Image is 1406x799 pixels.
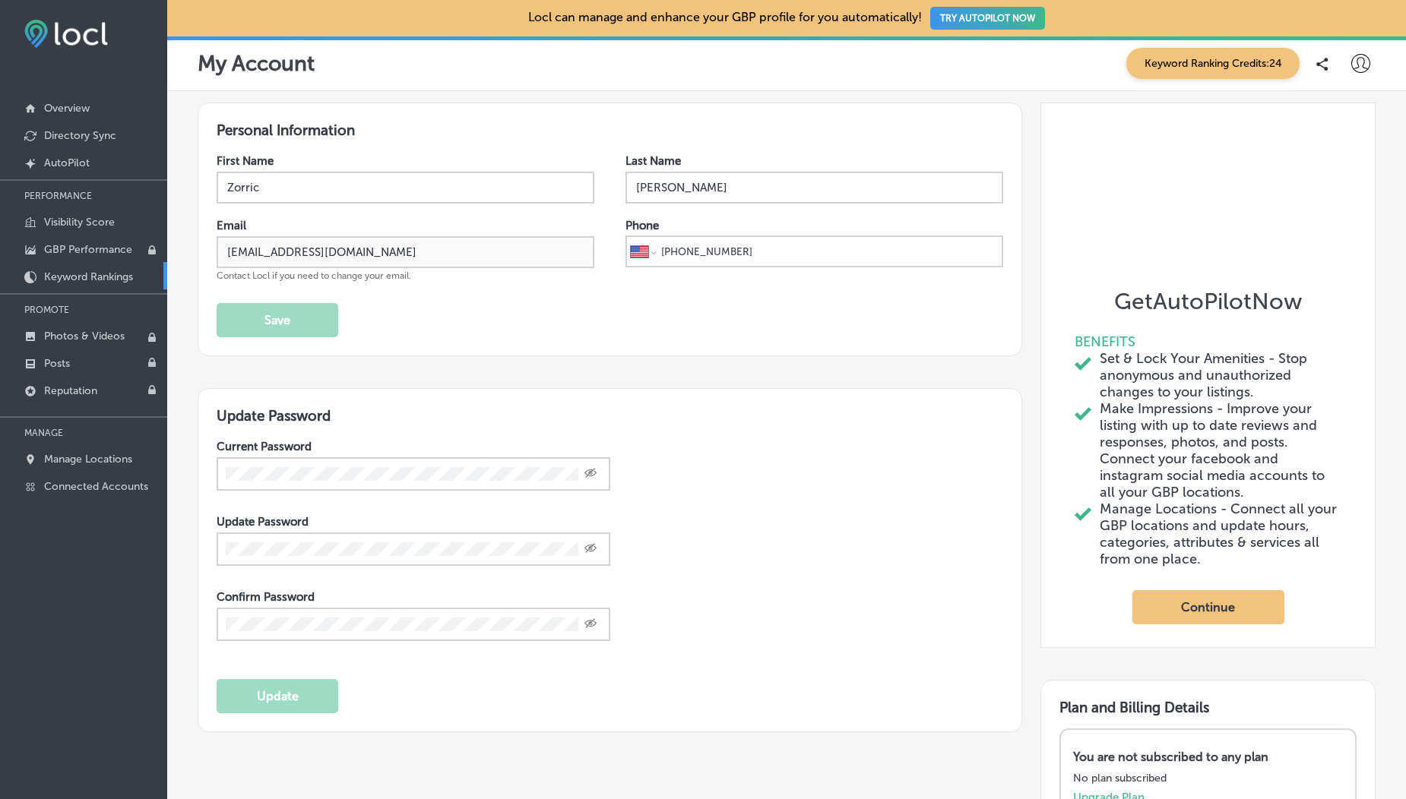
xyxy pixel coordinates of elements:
[584,617,597,631] span: Toggle password visibility
[1073,750,1268,764] p: You are not subscribed to any plan
[44,156,90,169] p: AutoPilot
[217,219,246,232] label: Email
[24,20,108,48] img: fda3e92497d09a02dc62c9cd864e3231.png
[44,243,132,256] p: GBP Performance
[217,172,594,204] input: Enter First Name
[217,122,1003,139] h3: Personal Information
[584,467,597,481] span: Toggle password visibility
[1132,590,1284,624] button: Continue
[217,303,338,337] button: Save
[44,270,133,283] p: Keyword Rankings
[217,236,594,268] input: Enter Email
[625,219,659,232] label: Phone
[198,51,315,76] p: My Account
[44,384,97,397] p: Reputation
[217,590,315,604] label: Confirm Password
[1100,400,1342,501] p: Make Impressions - Improve your listing with up to date reviews and responses, photos, and posts....
[1126,48,1300,79] span: Keyword Ranking Credits: 24
[44,330,125,343] p: Photos & Videos
[217,679,338,713] button: Update
[44,480,148,493] p: Connected Accounts
[625,154,681,168] label: Last Name
[1100,350,1342,400] p: Set & Lock Your Amenities - Stop anonymous and unauthorized changes to your listings.
[44,102,90,115] p: Overview
[217,154,274,168] label: First Name
[217,440,312,453] label: Current Password
[1075,333,1341,350] p: BENEFITS
[44,216,115,229] p: Visibility Score
[44,453,132,466] p: Manage Locations
[1059,699,1357,716] h3: Plan and Billing Details
[217,270,411,281] span: Contact Locl if you need to change your email.
[1132,567,1284,647] a: Continue
[584,542,597,556] span: Toggle password visibility
[930,7,1045,30] button: TRY AUTOPILOT NOW
[1100,501,1342,567] p: Manage Locations - Connect all your GBP locations and update hours, categories, attributes & serv...
[1096,270,1320,333] p: Get AutoPilot Now
[625,172,1003,204] input: Enter Last Name
[217,407,1003,425] h3: Update Password
[44,357,70,370] p: Posts
[217,515,309,529] label: Update Password
[1073,772,1167,785] p: No plan subscribed
[44,129,116,142] p: Directory Sync
[660,237,998,266] input: Phone number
